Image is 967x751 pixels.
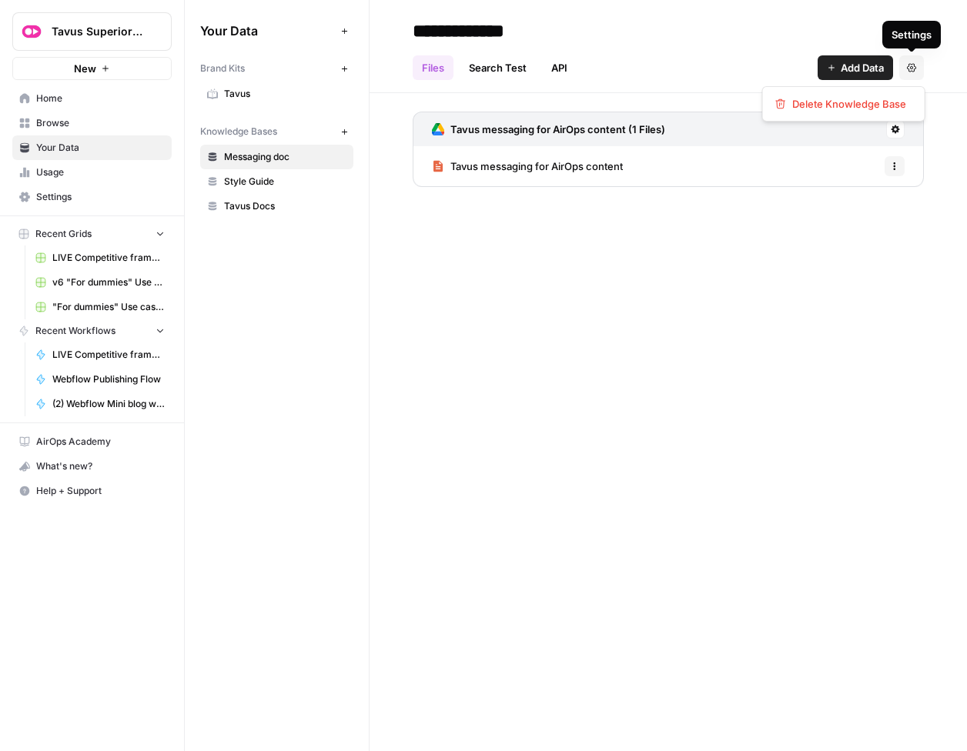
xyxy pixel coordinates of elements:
a: LIVE Competitive framed blog writer v5 [28,342,172,367]
button: Help + Support [12,479,172,503]
span: Webflow Publishing Flow [52,372,165,386]
a: "For dummies" Use case writer (No code!) v5 Grid (1) [28,295,172,319]
a: LIVE Competitive framed blog writer v5 Grid [28,245,172,270]
span: Recent Grids [35,227,92,241]
button: Workspace: Tavus Superiority [12,12,172,51]
button: Recent Grids [12,222,172,245]
span: Home [36,92,165,105]
span: Tavus [224,87,346,101]
span: Delete Knowledge Base [792,96,906,112]
span: LIVE Competitive framed blog writer v5 [52,348,165,362]
button: New [12,57,172,80]
span: (2) Webflow Mini blog writer v4 (1.2k-2k words) [52,397,165,411]
span: Help + Support [36,484,165,498]
span: Your Data [36,141,165,155]
h3: Tavus messaging for AirOps content (1 Files) [450,122,665,137]
button: Recent Workflows [12,319,172,342]
a: Files [413,55,453,80]
span: Add Data [841,60,884,75]
img: Tavus Superiority Logo [18,18,45,45]
a: Messaging doc [200,145,353,169]
span: New [74,61,96,76]
span: Your Data [200,22,335,40]
span: Browse [36,116,165,130]
button: Add Data [818,55,893,80]
a: Settings [12,185,172,209]
a: Tavus messaging for AirOps content [432,146,623,186]
a: Tavus messaging for AirOps content (1 Files) [432,112,665,146]
a: Style Guide [200,169,353,194]
a: Browse [12,111,172,135]
span: LIVE Competitive framed blog writer v5 Grid [52,251,165,265]
span: Tavus Superiority [52,24,145,39]
span: Knowledge Bases [200,125,277,139]
a: Tavus Docs [200,194,353,219]
a: AirOps Academy [12,429,172,454]
div: What's new? [13,455,171,478]
span: Tavus Docs [224,199,346,213]
a: Usage [12,160,172,185]
a: Tavus [200,82,353,106]
span: v6 "For dummies" Use case writer (No code!) Grid [52,275,165,289]
span: Style Guide [224,175,346,189]
span: "For dummies" Use case writer (No code!) v5 Grid (1) [52,300,165,314]
a: Home [12,86,172,111]
span: Tavus messaging for AirOps content [450,159,623,174]
a: API [542,55,577,80]
span: Settings [36,190,165,204]
span: AirOps Academy [36,435,165,449]
span: Recent Workflows [35,324,115,338]
a: Your Data [12,135,172,160]
button: What's new? [12,454,172,479]
a: (2) Webflow Mini blog writer v4 (1.2k-2k words) [28,392,172,416]
a: Webflow Publishing Flow [28,367,172,392]
a: v6 "For dummies" Use case writer (No code!) Grid [28,270,172,295]
a: Search Test [460,55,536,80]
span: Messaging doc [224,150,346,164]
span: Brand Kits [200,62,245,75]
span: Usage [36,165,165,179]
